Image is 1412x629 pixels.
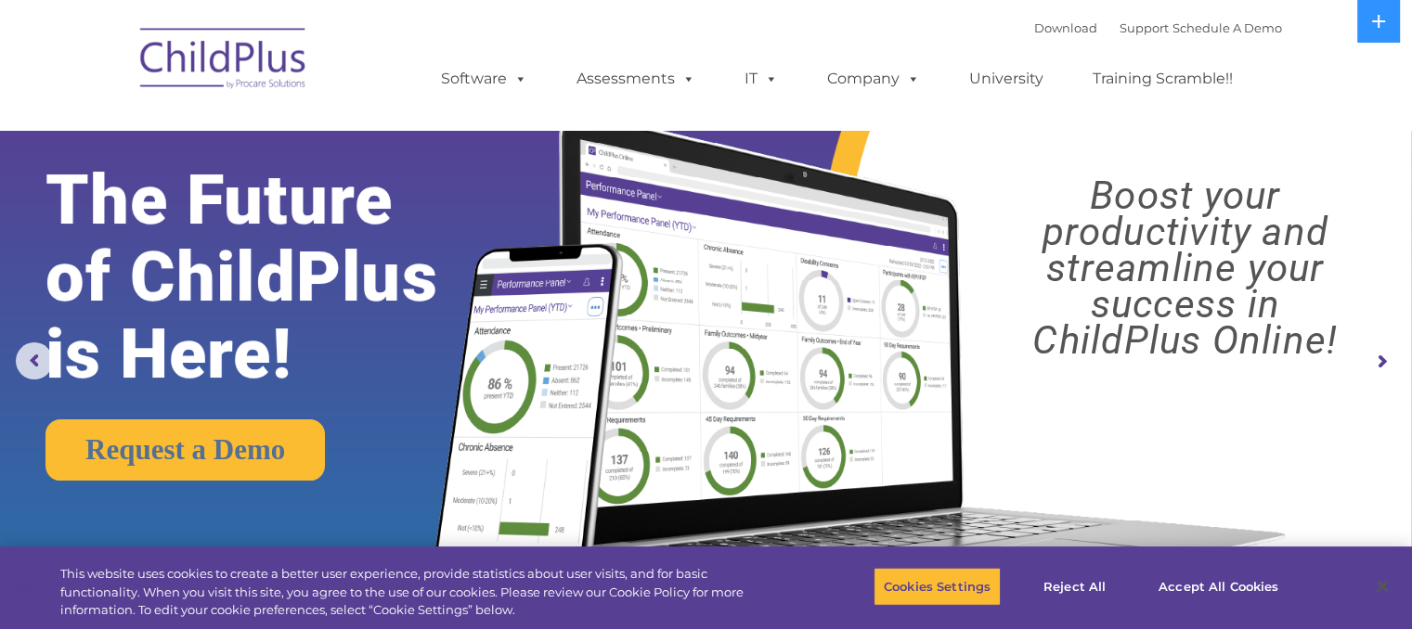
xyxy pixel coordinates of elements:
a: Request a Demo [45,419,325,481]
span: Phone number [258,199,337,212]
rs-layer: Boost your productivity and streamline your success in ChildPlus Online! [976,177,1394,358]
img: ChildPlus by Procare Solutions [131,15,317,108]
div: This website uses cookies to create a better user experience, provide statistics about user visit... [60,565,777,620]
a: Assessments [558,60,714,97]
rs-layer: The Future of ChildPlus is Here! [45,161,497,392]
a: IT [726,60,797,97]
button: Close [1362,566,1403,607]
a: Training Scramble!! [1074,60,1251,97]
button: Accept All Cookies [1148,567,1289,606]
a: Download [1034,20,1097,35]
a: Support [1120,20,1169,35]
a: Schedule A Demo [1172,20,1282,35]
a: University [951,60,1062,97]
button: Reject All [1017,567,1133,606]
a: Software [422,60,546,97]
font: | [1034,20,1282,35]
span: Last name [258,122,315,136]
button: Cookies Settings [874,567,1001,606]
a: Company [809,60,939,97]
